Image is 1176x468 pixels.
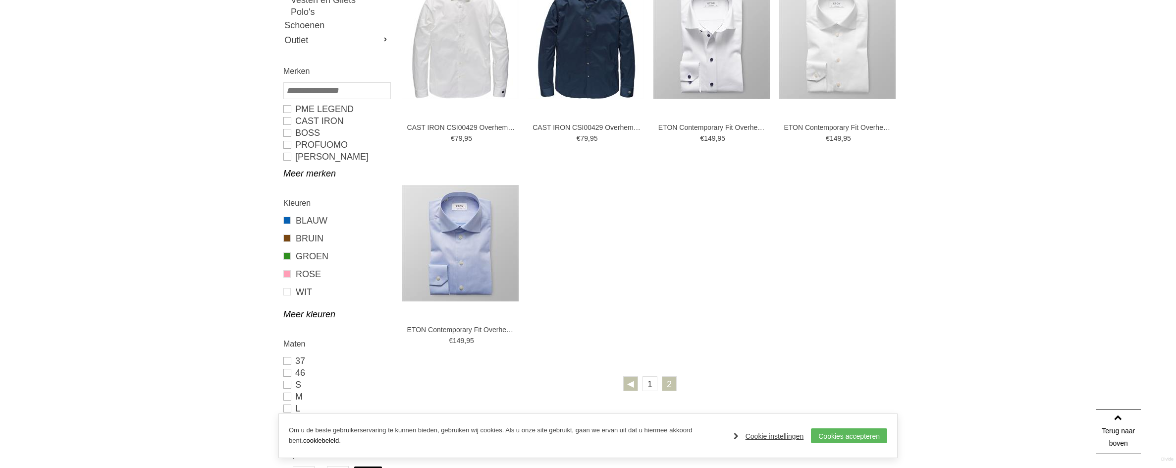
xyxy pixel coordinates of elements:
a: Polo's [291,6,390,18]
a: BOSS [283,127,390,139]
span: 149 [830,134,841,142]
a: 37 [283,355,390,367]
a: PROFUOMO [283,139,390,151]
a: ETON Contemporary Fit Overhemden [784,123,893,132]
a: PME LEGEND [283,103,390,115]
span: 79 [455,134,463,142]
span: 95 [466,337,474,345]
span: 149 [453,337,464,345]
a: ETON Contemporary Fit Overhemden [658,123,767,132]
a: 1 [642,376,657,391]
span: 149 [704,134,715,142]
a: ETON Contemporary Fit Overhemden [407,325,516,334]
a: Schoenen [283,18,390,33]
span: , [464,337,466,345]
a: Divide [1161,453,1174,466]
span: € [577,134,581,142]
a: S [283,379,390,391]
span: 95 [464,134,472,142]
a: L [283,403,390,414]
a: WIT [283,286,390,298]
a: BLAUW [283,214,390,227]
span: 95 [718,134,726,142]
span: , [841,134,843,142]
a: [PERSON_NAME] [283,151,390,163]
a: GROEN [283,250,390,263]
span: , [462,134,464,142]
span: € [700,134,704,142]
a: Terug naar boven [1096,409,1141,454]
a: Meer merken [283,168,390,179]
a: ROSE [283,268,390,281]
span: € [826,134,830,142]
span: 79 [581,134,588,142]
a: CAST IRON CSI00429 Overhemden [533,123,641,132]
span: 95 [590,134,598,142]
h2: Merken [283,65,390,77]
a: cookiebeleid [303,437,339,444]
span: , [588,134,590,142]
a: CAST IRON [283,115,390,127]
span: € [451,134,455,142]
a: 2 [662,376,677,391]
img: ETON Contemporary Fit Overhemden [402,185,519,301]
a: Meer kleuren [283,308,390,320]
a: BRUIN [283,232,390,245]
h2: Maten [283,338,390,350]
span: € [449,337,453,345]
a: CAST IRON CSI00429 Overhemden [407,123,516,132]
span: 95 [843,134,851,142]
p: Om u de beste gebruikerservaring te kunnen bieden, gebruiken wij cookies. Als u onze site gebruik... [289,425,724,446]
a: Outlet [283,33,390,48]
h2: Kleuren [283,197,390,209]
a: Cookies accepteren [811,428,887,443]
a: Cookie instellingen [734,429,804,444]
a: 46 [283,367,390,379]
span: , [716,134,718,142]
a: M [283,391,390,403]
